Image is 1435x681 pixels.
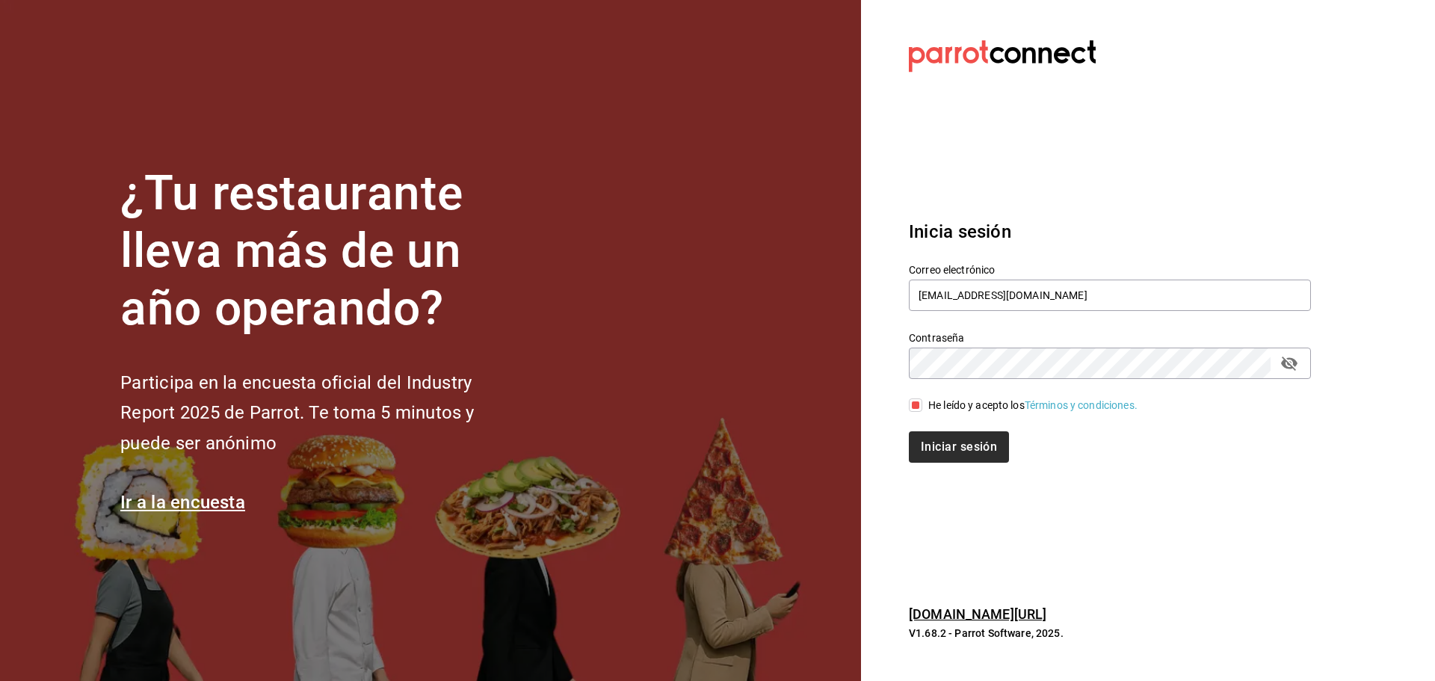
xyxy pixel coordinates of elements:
[1277,351,1302,376] button: passwordField
[120,165,524,337] h1: ¿Tu restaurante lleva más de un año operando?
[928,398,1138,413] div: He leído y acepto los
[1025,399,1138,411] a: Términos y condiciones.
[909,333,1311,343] label: Contraseña
[120,368,524,459] h2: Participa en la encuesta oficial del Industry Report 2025 de Parrot. Te toma 5 minutos y puede se...
[909,280,1311,311] input: Ingresa tu correo electrónico
[909,431,1009,463] button: Iniciar sesión
[120,492,245,513] a: Ir a la encuesta
[909,626,1311,641] p: V1.68.2 - Parrot Software, 2025.
[909,265,1311,275] label: Correo electrónico
[909,218,1311,245] h3: Inicia sesión
[909,606,1046,622] a: [DOMAIN_NAME][URL]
